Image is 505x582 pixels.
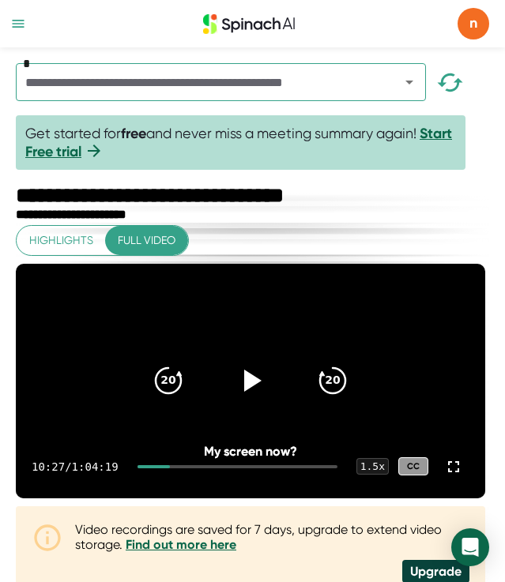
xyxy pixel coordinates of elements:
div: Video recordings are saved for 7 days, upgrade to extend video storage. [75,522,469,552]
button: Highlights [17,226,106,255]
span: n [458,8,489,39]
div: 10:27 / 1:04:19 [32,460,119,473]
div: My screen now? [62,444,438,459]
div: 1.5 x [356,458,389,475]
span: Highlights [29,231,93,250]
button: Full video [105,226,188,255]
b: free [121,125,146,142]
a: Find out more here [126,537,236,552]
span: Get started for and never miss a meeting summary again! [25,125,456,160]
div: Open Intercom Messenger [451,528,489,566]
span: Full video [118,231,175,250]
button: Open [398,71,420,93]
a: Start Free trial [25,125,452,160]
div: CC [398,457,428,475]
